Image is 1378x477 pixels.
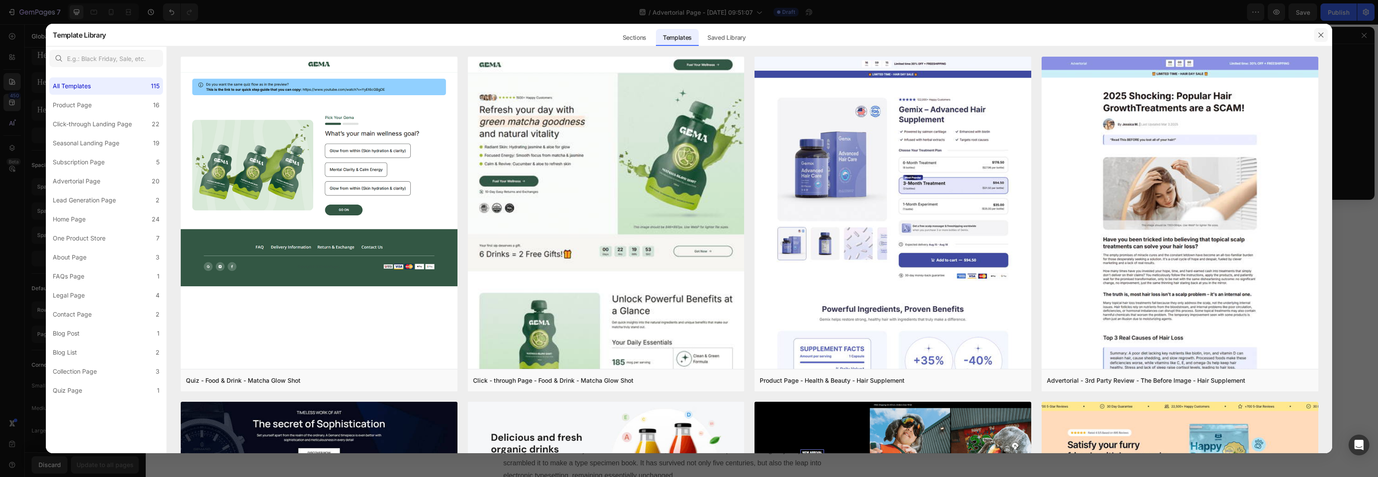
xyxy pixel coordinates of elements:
[560,331,633,342] div: CHECK AVAILABILITY
[444,177,490,184] div: Drop element here
[53,309,92,320] div: Contact Page
[157,385,160,396] div: 1
[1047,375,1245,386] div: Advertorial - 3rd Party Review - The Before Image - Hair Supplement
[49,50,163,67] input: E.g.: Black Friday, Sale, etc.
[53,176,100,186] div: Advertorial Page
[156,252,160,263] div: 3
[186,375,301,386] div: Quiz - Food & Drink - Matcha Glow Shot
[53,271,84,282] div: FAQs Page
[53,347,77,358] div: Blog List
[152,119,160,129] div: 22
[379,318,515,355] p: Significant sleep improvement to maintain your positive energy every day.
[1349,435,1369,455] div: Open Intercom Messenger
[53,138,119,148] div: Seasonal Landing Page
[53,328,80,339] div: Blog Post
[53,81,91,91] div: All Templates
[53,157,105,167] div: Subscription Page
[700,29,753,46] div: Saved Library
[53,24,106,46] h2: Template Library
[580,75,685,285] img: Alt Image
[156,157,160,167] div: 5
[53,214,86,224] div: Home Page
[358,2,684,39] p: Jeg hadde alltid trodd at fotterapeuter bare var for alvorlige fotproblemer, men det viser seg at...
[156,195,160,205] div: 2
[473,375,633,386] div: Click - through Page - Food & Drink - Matcha Glow Shot
[151,81,160,91] div: 115
[53,385,82,396] div: Quiz Page
[358,39,684,64] p: Tilbake til TV-programmet – fotterapeuten het [PERSON_NAME], hun holder til i [US_STATE] og ble i...
[157,271,160,282] div: 1
[656,29,699,46] div: Templates
[156,347,160,358] div: 2
[53,252,86,263] div: About Page
[156,309,160,320] div: 2
[156,233,160,243] div: 7
[156,366,160,377] div: 3
[760,375,905,386] div: Product Page - Health & Beauty - Hair Supplement
[616,29,653,46] div: Sections
[358,388,684,401] p: 1. [Heading 3] Description of product benefits 1
[53,100,92,110] div: Product Page
[156,290,160,301] div: 4
[181,57,457,286] img: quiz-1.png
[152,176,160,186] div: 20
[539,324,664,349] button: CHECK AVAILABILITY
[152,214,160,224] div: 24
[153,100,160,110] div: 16
[53,290,85,301] div: Legal Page
[53,233,106,243] div: One Product Store
[157,328,160,339] div: 1
[153,138,160,148] div: 19
[53,195,116,205] div: Lead Generation Page
[53,119,132,129] div: Click-through Landing Page
[53,366,97,377] div: Collection Page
